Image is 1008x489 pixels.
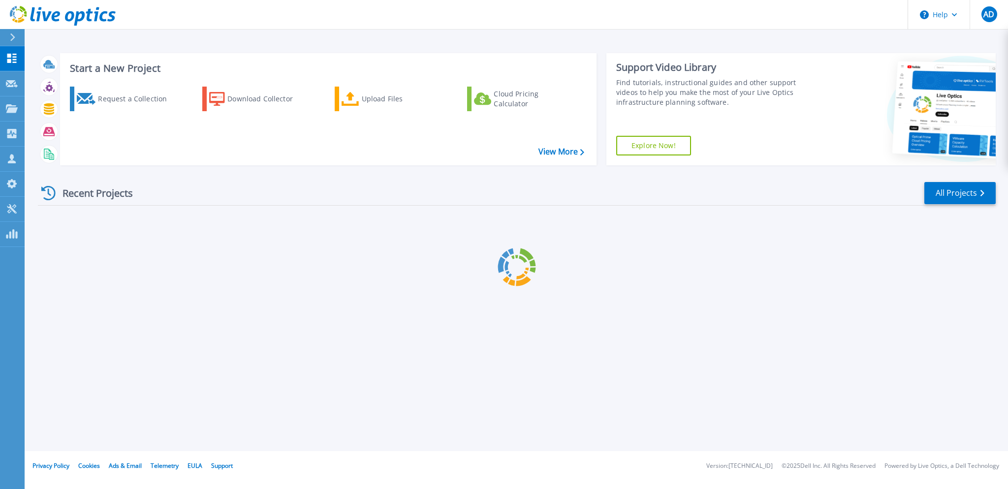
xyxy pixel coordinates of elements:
[211,461,233,470] a: Support
[38,181,146,205] div: Recent Projects
[983,10,994,18] span: AD
[782,463,876,469] li: © 2025 Dell Inc. All Rights Reserved
[202,87,312,111] a: Download Collector
[188,461,202,470] a: EULA
[494,89,572,109] div: Cloud Pricing Calculator
[884,463,999,469] li: Powered by Live Optics, a Dell Technology
[616,61,816,74] div: Support Video Library
[98,89,177,109] div: Request a Collection
[70,63,584,74] h3: Start a New Project
[362,89,441,109] div: Upload Files
[924,182,996,204] a: All Projects
[32,461,69,470] a: Privacy Policy
[109,461,142,470] a: Ads & Email
[335,87,444,111] a: Upload Files
[151,461,179,470] a: Telemetry
[227,89,306,109] div: Download Collector
[538,147,584,156] a: View More
[70,87,180,111] a: Request a Collection
[706,463,773,469] li: Version: [TECHNICAL_ID]
[467,87,577,111] a: Cloud Pricing Calculator
[78,461,100,470] a: Cookies
[616,136,691,155] a: Explore Now!
[616,78,816,107] div: Find tutorials, instructional guides and other support videos to help you make the most of your L...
